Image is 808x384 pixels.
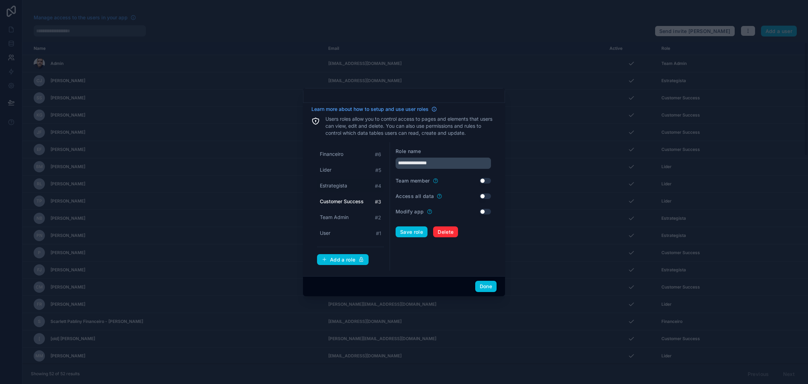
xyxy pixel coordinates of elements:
[433,226,458,238] button: Delete
[320,166,331,173] span: Lider
[325,115,497,137] p: Users roles allow you to control access to pages and elements that users can view, edit and delet...
[320,151,343,158] span: Financeiro
[375,167,381,174] span: # 5
[322,257,364,263] div: Add a role
[396,208,424,215] label: Modify app
[375,151,381,158] span: # 6
[375,198,381,205] span: # 3
[438,229,453,235] span: Delete
[376,230,381,237] span: # 1
[375,183,381,190] span: # 4
[396,226,427,238] button: Save role
[317,254,369,265] button: Add a role
[320,198,364,205] span: Customer Success
[375,214,381,221] span: # 2
[320,214,349,221] span: Team Admin
[320,230,330,237] span: User
[396,148,421,155] label: Role name
[311,106,437,113] a: Learn more about how to setup and use user roles
[311,106,429,113] span: Learn more about how to setup and use user roles
[320,182,347,189] span: Estrategista
[396,177,430,184] label: Team member
[396,193,434,200] label: Access all data
[475,281,497,292] button: Done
